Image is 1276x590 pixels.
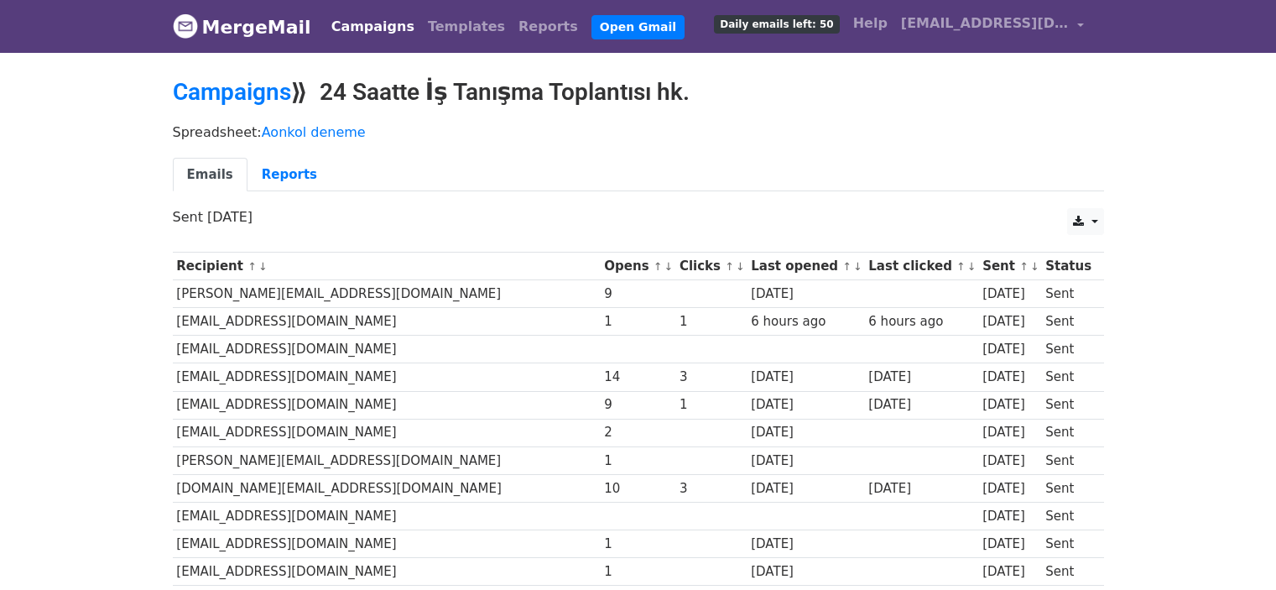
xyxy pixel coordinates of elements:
td: [EMAIL_ADDRESS][DOMAIN_NAME] [173,308,601,336]
td: Sent [1041,280,1095,308]
td: [EMAIL_ADDRESS][DOMAIN_NAME] [173,391,601,419]
a: ↑ [654,260,663,273]
a: ↓ [736,260,745,273]
div: 2 [604,423,671,442]
div: [DATE] [751,535,860,554]
div: [DATE] [751,479,860,499]
a: Reports [247,158,331,192]
div: [DATE] [982,395,1038,415]
div: [DATE] [751,562,860,582]
div: 1 [604,452,671,471]
th: Clicks [675,253,747,280]
h2: ⟫ 24 Saatte İş Tanışma Toplantısı hk. [173,78,1104,107]
th: Status [1041,253,1095,280]
iframe: Chat Widget [1192,509,1276,590]
td: [PERSON_NAME][EMAIL_ADDRESS][DOMAIN_NAME] [173,446,601,474]
a: ↑ [842,260,852,273]
div: [DATE] [868,395,974,415]
p: Spreadsheet: [173,123,1104,141]
a: Help [846,7,894,40]
td: Sent [1041,558,1095,586]
div: [DATE] [751,368,860,387]
th: Recipient [173,253,601,280]
td: Sent [1041,474,1095,502]
td: [EMAIL_ADDRESS][DOMAIN_NAME] [173,502,601,530]
th: Last opened [747,253,864,280]
div: 3 [680,368,743,387]
a: Campaigns [173,78,291,106]
div: 14 [604,368,671,387]
div: [DATE] [751,285,860,304]
a: Daily emails left: 50 [707,7,846,40]
a: ↓ [258,260,268,273]
span: Daily emails left: 50 [714,15,839,34]
a: ↑ [956,260,966,273]
div: 6 hours ago [751,312,860,332]
a: Aonkol deneme [262,124,366,140]
a: ↓ [1030,260,1039,273]
div: [DATE] [982,479,1038,499]
a: ↓ [967,260,977,273]
div: [DATE] [982,452,1038,471]
a: Reports [512,10,585,44]
div: [DATE] [982,285,1038,304]
div: [DATE] [982,535,1038,554]
a: Campaigns [325,10,421,44]
div: [DATE] [982,312,1038,332]
div: 9 [604,395,671,415]
div: 1 [604,535,671,554]
td: [EMAIL_ADDRESS][DOMAIN_NAME] [173,363,601,391]
div: 1 [604,312,671,332]
div: [DATE] [868,368,974,387]
td: [EMAIL_ADDRESS][DOMAIN_NAME] [173,336,601,363]
td: Sent [1041,363,1095,391]
td: [EMAIL_ADDRESS][DOMAIN_NAME] [173,419,601,446]
div: [DATE] [751,452,860,471]
td: Sent [1041,308,1095,336]
a: ↑ [725,260,734,273]
th: Last clicked [865,253,979,280]
td: Sent [1041,446,1095,474]
a: ↓ [853,260,862,273]
span: [EMAIL_ADDRESS][DOMAIN_NAME] [901,13,1069,34]
td: Sent [1041,336,1095,363]
td: [EMAIL_ADDRESS][DOMAIN_NAME] [173,558,601,586]
div: 10 [604,479,671,499]
div: 1 [680,395,743,415]
td: Sent [1041,502,1095,530]
div: [DATE] [751,423,860,442]
a: Emails [173,158,247,192]
div: [DATE] [751,395,860,415]
div: 9 [604,285,671,304]
td: [PERSON_NAME][EMAIL_ADDRESS][DOMAIN_NAME] [173,280,601,308]
a: ↑ [1019,260,1029,273]
td: Sent [1041,530,1095,558]
p: Sent [DATE] [173,208,1104,226]
td: Sent [1041,391,1095,419]
td: [DOMAIN_NAME][EMAIL_ADDRESS][DOMAIN_NAME] [173,474,601,502]
div: 1 [680,312,743,332]
div: [DATE] [982,423,1038,442]
a: ↓ [664,260,674,273]
a: [EMAIL_ADDRESS][DOMAIN_NAME] [894,7,1091,46]
div: [DATE] [982,507,1038,526]
td: [EMAIL_ADDRESS][DOMAIN_NAME] [173,530,601,558]
div: [DATE] [982,368,1038,387]
a: Templates [421,10,512,44]
a: ↑ [247,260,257,273]
a: Open Gmail [591,15,685,39]
div: Sohbet Aracı [1192,509,1276,590]
div: [DATE] [868,479,974,499]
a: MergeMail [173,9,311,44]
div: [DATE] [982,340,1038,359]
img: MergeMail logo [173,13,198,39]
th: Sent [978,253,1041,280]
div: 1 [604,562,671,582]
div: [DATE] [982,562,1038,582]
div: 6 hours ago [868,312,974,332]
div: 3 [680,479,743,499]
td: Sent [1041,419,1095,446]
th: Opens [601,253,676,280]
